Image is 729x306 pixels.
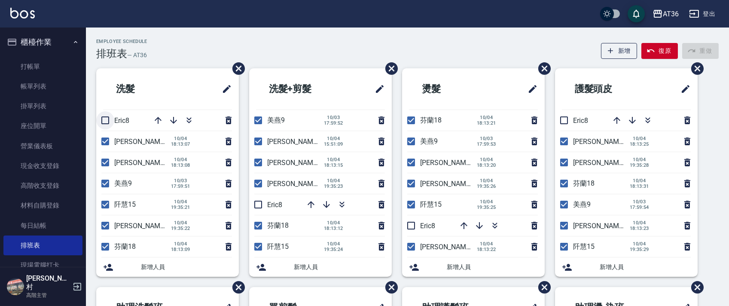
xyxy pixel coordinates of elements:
[141,263,232,272] span: 新增人員
[630,205,649,210] span: 17:59:54
[630,157,649,162] span: 10/04
[96,48,127,60] h3: 排班表
[630,162,649,168] span: 19:35:28
[532,56,552,81] span: 刪除班表
[3,57,82,76] a: 打帳單
[3,156,82,176] a: 現金收支登錄
[420,200,442,208] span: 阡慧15
[324,226,343,231] span: 18:13:12
[114,242,136,251] span: 芬蘭18
[256,73,347,104] h2: 洗髮+剪髮
[96,257,239,277] div: 新增人員
[114,116,129,125] span: Eric8
[409,73,488,104] h2: 燙髮
[675,79,691,99] span: 修改班表的標題
[171,205,190,210] span: 19:35:21
[267,180,323,188] span: [PERSON_NAME]6
[630,241,649,247] span: 10/04
[477,120,496,126] span: 18:13:21
[573,116,588,125] span: Eric8
[3,196,82,215] a: 材料自購登錄
[600,263,691,272] span: 新增人員
[171,220,190,226] span: 10/04
[477,141,496,147] span: 17:59:53
[630,136,649,141] span: 10/04
[420,243,479,251] span: [PERSON_NAME]11
[3,216,82,236] a: 每日結帳
[630,184,649,189] span: 18:13:31
[641,43,678,59] button: 復原
[171,184,190,189] span: 17:59:51
[96,39,147,44] h2: Employee Schedule
[630,178,649,184] span: 10/04
[477,157,496,162] span: 10/04
[447,263,538,272] span: 新增人員
[171,157,190,162] span: 10/04
[477,162,496,168] span: 18:13:20
[573,138,632,146] span: [PERSON_NAME]16
[267,201,282,209] span: Eric8
[420,116,442,124] span: 芬蘭18
[3,176,82,196] a: 高階收支登錄
[630,220,649,226] span: 10/04
[630,247,649,252] span: 19:35:29
[324,136,343,141] span: 10/04
[294,263,385,272] span: 新增人員
[324,247,343,252] span: 19:35:24
[477,184,496,189] span: 19:35:26
[324,115,343,120] span: 10/03
[630,199,649,205] span: 10/03
[324,178,343,184] span: 10/04
[3,136,82,156] a: 營業儀表板
[249,257,392,277] div: 新增人員
[573,222,632,230] span: [PERSON_NAME]11
[630,226,649,231] span: 18:13:23
[3,116,82,136] a: 座位開單
[628,5,645,22] button: save
[562,73,650,104] h2: 護髮頭皮
[3,236,82,255] a: 排班表
[477,115,496,120] span: 10/04
[522,79,538,99] span: 修改班表的標題
[26,291,70,299] p: 高階主管
[324,141,343,147] span: 15:51:09
[685,275,705,300] span: 刪除班表
[369,79,385,99] span: 修改班表的標題
[420,159,479,167] span: [PERSON_NAME]16
[477,205,496,210] span: 19:35:25
[379,275,399,300] span: 刪除班表
[477,199,496,205] span: 10/04
[379,56,399,81] span: 刪除班表
[114,138,174,146] span: [PERSON_NAME]16
[267,138,326,146] span: [PERSON_NAME]16
[114,159,174,167] span: [PERSON_NAME]11
[10,8,35,18] img: Logo
[477,247,496,252] span: 18:13:22
[7,278,24,295] img: Person
[267,221,289,229] span: 芬蘭18
[686,6,719,22] button: 登出
[324,220,343,226] span: 10/04
[420,137,438,145] span: 美燕9
[573,179,595,187] span: 芬蘭18
[324,162,343,168] span: 18:13:15
[573,242,595,251] span: 阡慧15
[114,179,132,187] span: 美燕9
[324,241,343,247] span: 10/04
[649,5,682,23] button: AT36
[420,180,476,188] span: [PERSON_NAME]6
[171,136,190,141] span: 10/04
[555,257,698,277] div: 新增人員
[171,178,190,184] span: 10/03
[26,274,70,291] h5: [PERSON_NAME]村
[171,226,190,231] span: 19:35:22
[3,96,82,116] a: 掛單列表
[3,31,82,53] button: 櫃檯作業
[226,275,246,300] span: 刪除班表
[171,241,190,247] span: 10/04
[267,242,289,251] span: 阡慧15
[171,162,190,168] span: 18:13:08
[3,255,82,275] a: 現場電腦打卡
[663,9,679,19] div: AT36
[477,136,496,141] span: 10/03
